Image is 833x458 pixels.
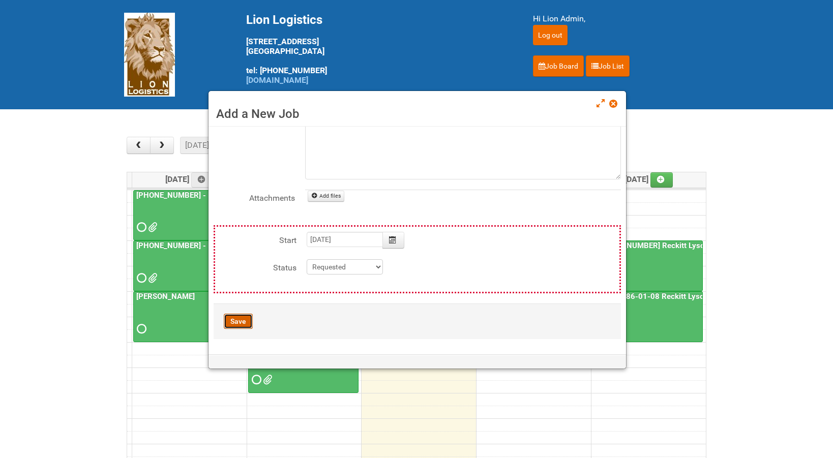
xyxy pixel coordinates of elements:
a: 25-011286-01-08 Reckitt Lysol Laundry Scented [592,291,703,342]
span: Requested [137,224,144,231]
span: Requested [137,325,144,332]
a: [PERSON_NAME] [134,292,197,301]
div: [STREET_ADDRESS] [GEOGRAPHIC_DATA] tel: [PHONE_NUMBER] [246,13,508,85]
span: Lion25-055556-01_LABELS_03Oct25.xlsx MOR - 25-055556-01.xlsm G147.png G258.png G369.png M147.png ... [148,224,155,231]
a: [PHONE_NUMBER] - Naked Reformulation Mailing 1 PHOTOS [133,240,244,291]
a: [PHONE_NUMBER] - Naked Reformulation Mailing 1 PHOTOS [134,241,347,250]
span: GROUP 1003 (2).jpg GROUP 1003 (2) BACK.jpg GROUP 1003 (3).jpg GROUP 1003 (3) BACK.jpg [263,376,270,383]
span: Lion Logistics [246,13,322,27]
span: Requested [252,376,259,383]
a: Add an event [650,172,673,188]
img: Lion Logistics [124,13,175,97]
a: Job List [586,55,630,77]
span: GROUP 1003.jpg GROUP 1003 (2).jpg GROUP 1003 (3).jpg GROUP 1003 (4).jpg GROUP 1003 (5).jpg GROUP ... [148,274,155,282]
span: [DATE] [624,174,673,184]
a: Add an event [191,172,214,188]
input: Log out [533,25,568,45]
a: [PHONE_NUMBER] Reckitt Lysol Wipes Stage 4 - labeling day [593,241,808,250]
span: [DATE] [165,174,214,184]
button: [DATE] [180,137,215,154]
button: Calendar [382,232,405,249]
a: [DOMAIN_NAME] [246,75,308,85]
div: Hi Lion Admin, [533,13,709,25]
a: [PHONE_NUMBER] - Naked Reformulation Mailing 1 [133,190,244,241]
a: Add files [308,191,345,202]
a: Lion Logistics [124,49,175,59]
label: Start [215,232,296,247]
a: 25-011286-01-08 Reckitt Lysol Laundry Scented [593,292,766,301]
button: Save [224,314,253,329]
a: [PHONE_NUMBER] Reckitt Lysol Wipes Stage 4 - labeling day [592,240,703,291]
label: Attachments [214,190,295,204]
a: [PHONE_NUMBER] - Naked Reformulation Mailing 1 [134,191,316,200]
span: Requested [137,274,144,282]
label: Status [215,259,296,274]
h3: Add a New Job [216,106,618,121]
a: Job Board [533,55,584,77]
a: [PERSON_NAME] [133,291,244,342]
